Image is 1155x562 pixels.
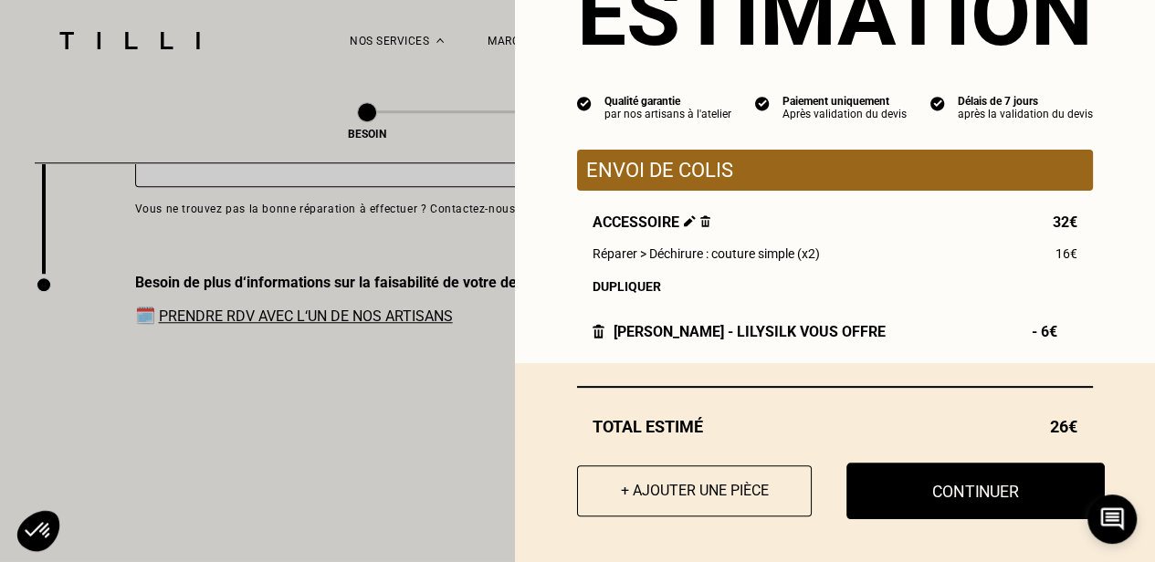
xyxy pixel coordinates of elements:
[593,279,1077,294] div: Dupliquer
[1055,246,1077,261] span: 16€
[577,465,812,516] button: + Ajouter une pièce
[782,95,907,108] div: Paiement uniquement
[604,95,731,108] div: Qualité garantie
[577,95,592,111] img: icon list info
[782,108,907,120] div: Après validation du devis
[700,215,710,227] img: Supprimer
[684,215,696,227] img: Éditer
[958,95,1093,108] div: Délais de 7 jours
[577,417,1093,436] div: Total estimé
[593,323,886,340] div: [PERSON_NAME] - LILYSILK vous offre
[1053,213,1077,231] span: 32€
[604,108,731,120] div: par nos artisans à l'atelier
[593,213,710,231] span: Accessoire
[586,159,1084,182] p: Envoi de colis
[930,95,945,111] img: icon list info
[755,95,770,111] img: icon list info
[1032,323,1077,340] span: - 6€
[958,108,1093,120] div: après la validation du devis
[593,246,820,261] span: Réparer > Déchirure : couture simple (x2)
[1050,417,1077,436] span: 26€
[846,463,1105,519] button: Continuer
